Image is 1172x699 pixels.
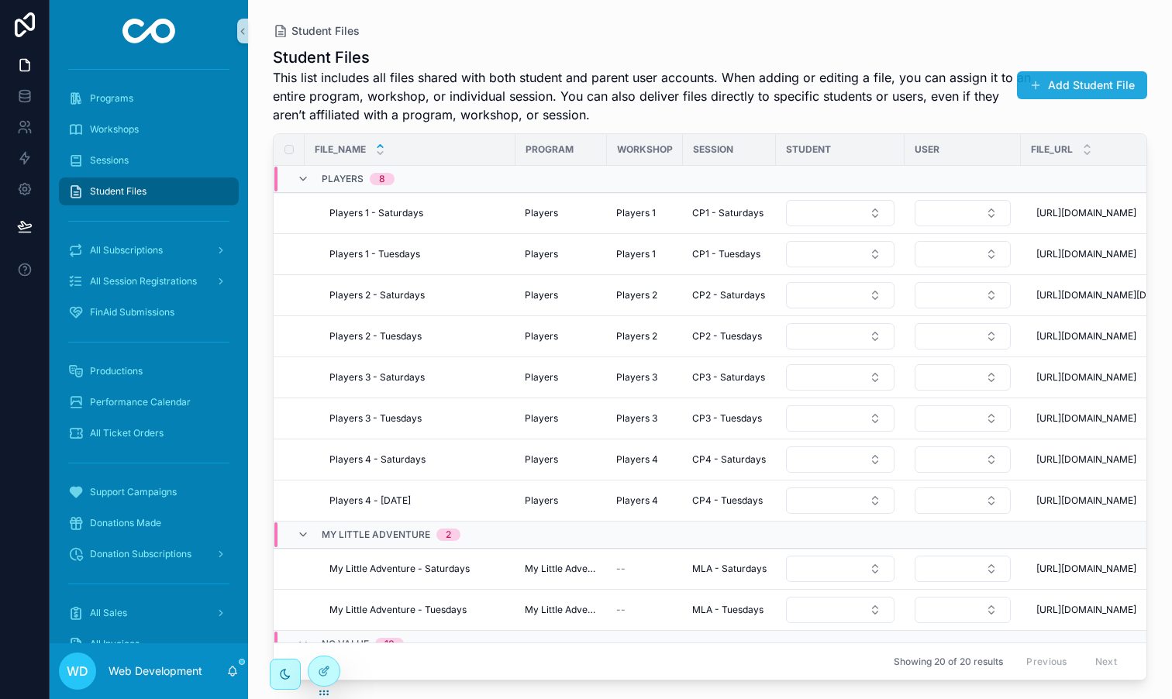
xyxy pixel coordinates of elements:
a: CP3 - Saturdays [692,371,767,384]
button: Select Button [786,405,895,432]
button: Select Button [915,446,1011,473]
a: All Invoices [59,630,239,658]
button: Select Button [915,241,1011,267]
a: Players 1 [616,207,674,219]
a: Select Button [914,240,1012,268]
button: Select Button [915,323,1011,349]
span: [URL][DOMAIN_NAME] [1036,563,1136,575]
button: Select Button [915,487,1011,514]
span: CP1 - Saturdays [692,207,764,219]
span: CP4 - Tuesdays [692,494,763,507]
h1: Student Files [273,46,1031,68]
span: Players 1 - Tuesdays [329,248,420,260]
a: Select Button [785,446,895,473]
span: [URL][DOMAIN_NAME] [1036,207,1136,219]
a: Select Button [785,363,895,391]
span: Players 2 - Tuesdays [329,330,422,343]
span: WD [67,662,88,680]
button: Select Button [786,241,895,267]
span: Support Campaigns [90,486,177,498]
span: [URL][DOMAIN_NAME] [1036,330,1136,343]
a: Donations Made [59,509,239,537]
span: Players [525,412,558,425]
a: Players [525,248,598,260]
a: CP1 - Tuesdays [692,248,767,260]
span: Sessions [90,154,129,167]
span: Players [525,494,558,507]
span: FinAid Submissions [90,306,174,319]
a: Players 4 - [DATE] [323,488,506,513]
p: Web Development [109,663,202,679]
span: All Invoices [90,638,140,650]
a: MLA - Tuesdays [692,604,767,616]
div: scrollable content [50,62,248,643]
span: All Sales [90,607,127,619]
button: Select Button [786,200,895,226]
span: [URL][DOMAIN_NAME] [1036,453,1136,466]
a: Select Button [785,199,895,227]
span: Players 3 - Tuesdays [329,412,422,425]
span: -- [616,604,626,616]
a: My Little Adventure [525,563,598,575]
span: [URL][DOMAIN_NAME] [1036,248,1136,260]
a: Players 1 - Saturdays [323,201,506,226]
a: CP2 - Saturdays [692,289,767,301]
span: [URL][DOMAIN_NAME] [1036,412,1136,425]
a: All Ticket Orders [59,419,239,447]
a: All Sales [59,599,239,627]
span: CP4 - Saturdays [692,453,766,466]
span: Players 4 - [DATE] [329,494,411,507]
span: Players 4 [616,494,658,507]
a: CP4 - Tuesdays [692,494,767,507]
span: Players [525,248,558,260]
a: -- [616,563,674,575]
span: Players [525,371,558,384]
span: Showing 20 of 20 results [894,656,1003,668]
a: Select Button [785,596,895,624]
a: MLA - Saturdays [692,563,767,575]
a: CP1 - Saturdays [692,207,767,219]
button: Select Button [786,282,895,308]
span: Players 1 - Saturdays [329,207,423,219]
a: Performance Calendar [59,388,239,416]
a: Student Files [59,177,239,205]
span: Student Files [291,23,360,39]
a: Select Button [914,446,1012,473]
span: CP2 - Tuesdays [692,330,762,343]
span: Players 3 [616,371,657,384]
a: My Little Adventure [525,604,598,616]
a: Select Button [914,487,1012,515]
button: Select Button [915,556,1011,582]
a: Workshops [59,115,239,143]
span: Players 2 [616,330,657,343]
a: Select Button [914,281,1012,309]
span: CP1 - Tuesdays [692,248,760,260]
button: Select Button [786,597,895,623]
a: Productions [59,357,239,385]
button: Select Button [786,487,895,514]
a: Players 2 - Tuesdays [323,324,506,349]
a: Players 4 [616,453,674,466]
span: Players [525,330,558,343]
a: Select Button [785,240,895,268]
button: Add Student File [1017,71,1147,99]
span: Student [786,143,831,156]
span: My Little Adventure - Saturdays [329,563,470,575]
span: All Ticket Orders [90,427,164,439]
a: My Little Adventure - Saturdays [323,556,506,581]
span: Players [525,453,558,466]
button: Select Button [915,597,1011,623]
span: Players 4 [616,453,658,466]
span: Players [322,173,364,185]
div: 10 [384,638,395,650]
a: All Subscriptions [59,236,239,264]
span: Workshops [90,123,139,136]
span: CP2 - Saturdays [692,289,765,301]
a: Players 3 [616,371,674,384]
button: Select Button [786,364,895,391]
a: Players 1 - Tuesdays [323,242,506,267]
span: Donation Subscriptions [90,548,191,560]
